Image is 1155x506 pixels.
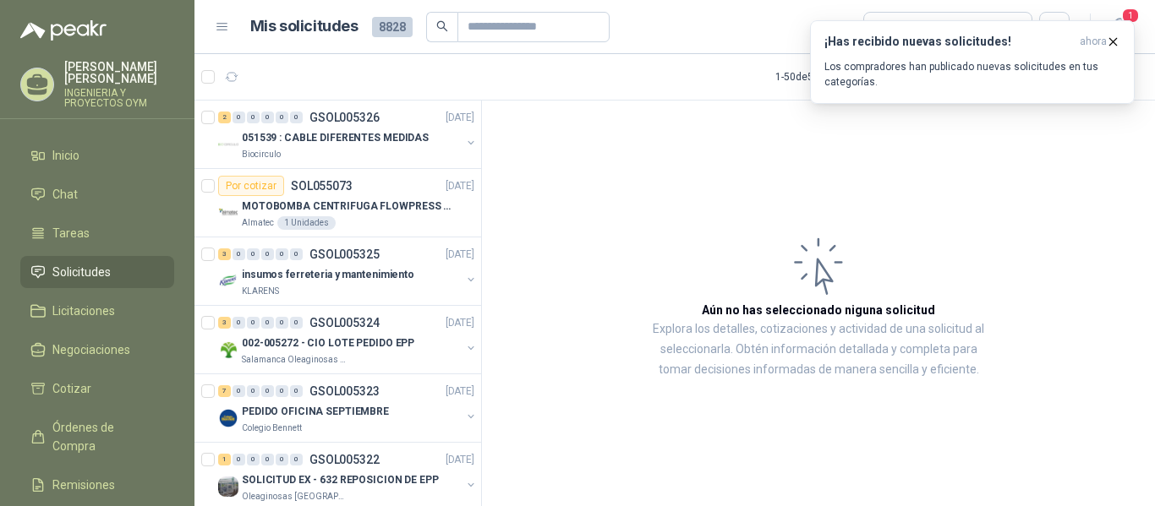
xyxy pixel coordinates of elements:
a: Solicitudes [20,256,174,288]
div: 0 [233,317,245,329]
div: 0 [261,385,274,397]
div: 7 [218,385,231,397]
div: 1 - 50 de 5415 [775,63,885,90]
span: 1 [1121,8,1140,24]
div: Todas [874,18,910,36]
div: 3 [218,248,231,260]
div: 0 [276,248,288,260]
div: 0 [290,112,303,123]
p: [DATE] [446,315,474,331]
p: [DATE] [446,384,474,400]
div: 0 [290,248,303,260]
p: GSOL005324 [309,317,380,329]
div: 1 Unidades [277,216,336,230]
p: [DATE] [446,452,474,468]
p: insumos ferreteria y mantenimiento [242,267,414,283]
p: MOTOBOMBA CENTRIFUGA FLOWPRESS 1.5HP-220 [242,199,452,215]
h3: ¡Has recibido nuevas solicitudes! [824,35,1073,49]
div: 0 [261,248,274,260]
div: 0 [290,317,303,329]
p: Salamanca Oleaginosas SAS [242,353,348,367]
a: Inicio [20,139,174,171]
span: Remisiones [52,476,115,494]
p: [PERSON_NAME] [PERSON_NAME] [64,61,174,84]
a: Órdenes de Compra [20,411,174,462]
p: GSOL005325 [309,248,380,260]
p: SOL055073 [291,180,353,192]
a: Licitaciones [20,295,174,327]
div: 0 [276,317,288,329]
div: 3 [218,317,231,329]
div: 0 [276,385,288,397]
a: 7 0 0 0 0 0 GSOL005323[DATE] Company LogoPEDIDO OFICINA SEPTIEMBREColegio Bennett [218,381,478,435]
span: Inicio [52,146,79,165]
div: 0 [233,248,245,260]
div: 0 [247,385,260,397]
a: Chat [20,178,174,210]
div: 0 [247,248,260,260]
p: Explora los detalles, cotizaciones y actividad de una solicitud al seleccionarla. Obtén informaci... [651,319,986,380]
div: 0 [233,112,245,123]
h1: Mis solicitudes [250,14,359,39]
div: 0 [261,317,274,329]
span: Chat [52,185,78,204]
a: Por cotizarSOL055073[DATE] Company LogoMOTOBOMBA CENTRIFUGA FLOWPRESS 1.5HP-220Almatec1 Unidades [194,169,481,237]
p: GSOL005326 [309,112,380,123]
div: 0 [290,385,303,397]
span: Solicitudes [52,263,111,281]
a: 3 0 0 0 0 0 GSOL005324[DATE] Company Logo002-005272 - CIO LOTE PEDIDO EPPSalamanca Oleaginosas SAS [218,313,478,367]
div: 0 [247,317,260,329]
p: [DATE] [446,178,474,194]
button: ¡Has recibido nuevas solicitudes!ahora Los compradores han publicado nuevas solicitudes en tus ca... [810,20,1135,104]
button: 1 [1104,12,1135,42]
div: 0 [247,112,260,123]
span: search [436,20,448,32]
div: 0 [247,454,260,465]
p: Los compradores han publicado nuevas solicitudes en tus categorías. [824,59,1120,90]
p: KLARENS [242,285,279,298]
img: Logo peakr [20,20,107,41]
span: Licitaciones [52,302,115,320]
p: 002-005272 - CIO LOTE PEDIDO EPP [242,335,414,351]
a: 1 0 0 0 0 0 GSOL005322[DATE] Company LogoSOLICITUD EX - 632 REPOSICION DE EPPOleaginosas [GEOGRAP... [218,449,478,503]
a: Negociaciones [20,334,174,366]
img: Company Logo [218,408,238,428]
p: Oleaginosas [GEOGRAPHIC_DATA][PERSON_NAME] [242,490,348,503]
a: Cotizar [20,373,174,405]
div: 0 [276,112,288,123]
img: Company Logo [218,271,238,291]
p: [DATE] [446,247,474,263]
div: 0 [233,385,245,397]
div: Por cotizar [218,176,284,196]
a: Remisiones [20,469,174,501]
div: 0 [261,112,274,123]
a: 2 0 0 0 0 0 GSOL005326[DATE] Company Logo051539 : CABLE DIFERENTES MEDIDASBiocirculo [218,107,478,161]
p: Biocirculo [242,148,281,161]
span: Órdenes de Compra [52,418,158,455]
p: GSOL005323 [309,385,380,397]
span: Cotizar [52,379,91,398]
p: INGENIERIA Y PROYECTOS OYM [64,88,174,108]
div: 2 [218,112,231,123]
img: Company Logo [218,340,238,360]
p: 051539 : CABLE DIFERENTES MEDIDAS [242,130,429,146]
p: GSOL005322 [309,454,380,465]
span: 8828 [372,17,413,37]
img: Company Logo [218,476,238,497]
div: 0 [233,454,245,465]
div: 0 [261,454,274,465]
p: SOLICITUD EX - 632 REPOSICION DE EPP [242,472,439,488]
div: 0 [290,454,303,465]
p: Colegio Bennett [242,422,302,435]
img: Company Logo [218,203,238,223]
div: 0 [276,454,288,465]
p: PEDIDO OFICINA SEPTIEMBRE [242,404,389,420]
p: [DATE] [446,110,474,126]
a: 3 0 0 0 0 0 GSOL005325[DATE] Company Logoinsumos ferreteria y mantenimientoKLARENS [218,244,478,298]
a: Tareas [20,217,174,249]
span: Tareas [52,224,90,242]
img: Company Logo [218,134,238,155]
div: 1 [218,454,231,465]
p: Almatec [242,216,274,230]
span: ahora [1080,35,1107,49]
